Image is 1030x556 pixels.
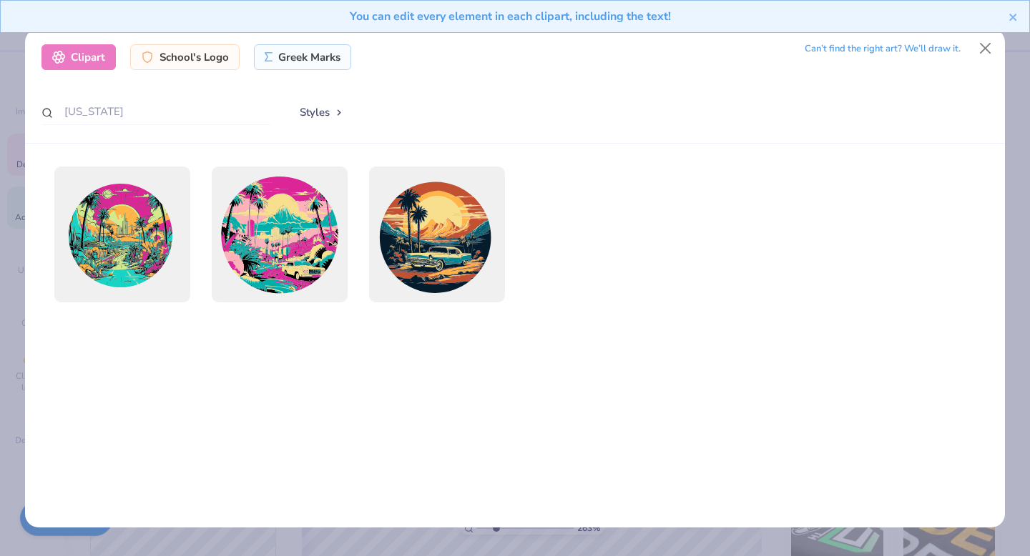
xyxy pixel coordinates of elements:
div: Can’t find the right art? We’ll draw it. [805,36,961,61]
div: You can edit every element in each clipart, including the text! [11,8,1009,25]
div: Greek Marks [254,44,352,70]
button: Styles [285,99,359,126]
button: Close [972,35,999,62]
div: Clipart [41,44,116,70]
input: Search by name [41,99,270,125]
div: School's Logo [130,44,240,70]
button: close [1009,8,1019,25]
